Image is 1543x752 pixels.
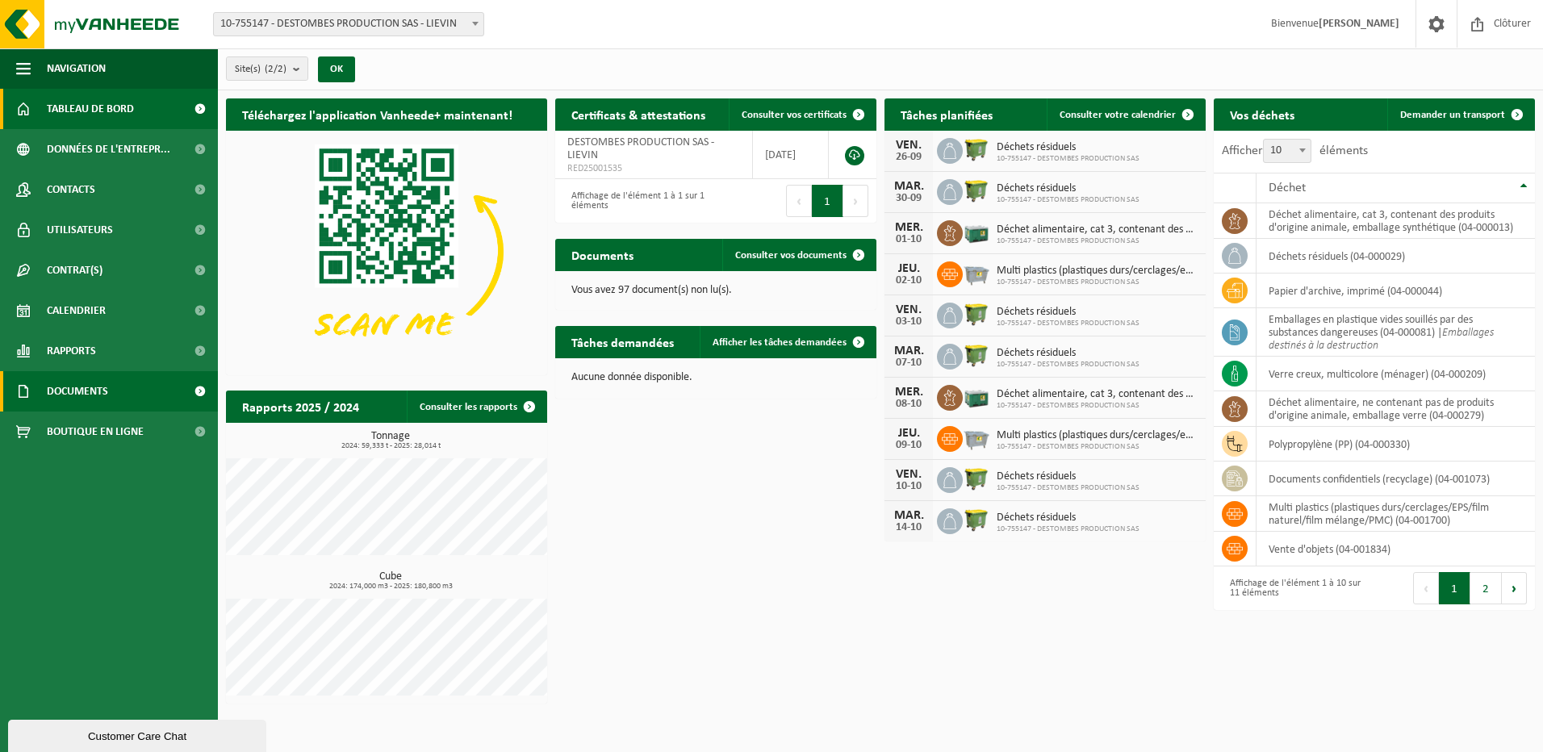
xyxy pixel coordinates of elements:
[893,399,925,410] div: 08-10
[1257,203,1535,239] td: déchet alimentaire, cat 3, contenant des produits d'origine animale, emballage synthétique (04-00...
[963,382,990,410] img: PB-LB-0680-HPE-GN-01
[997,470,1139,483] span: Déchets résiduels
[1257,357,1535,391] td: verre creux, multicolore (ménager) (04-000209)
[1222,144,1368,157] label: Afficher éléments
[265,64,286,74] count: (2/2)
[1269,182,1306,194] span: Déchet
[1060,110,1176,120] span: Consulter votre calendrier
[567,162,740,175] span: RED25001535
[713,337,847,348] span: Afficher les tâches demandées
[234,431,547,450] h3: Tonnage
[893,262,925,275] div: JEU.
[893,509,925,522] div: MAR.
[1257,274,1535,308] td: papier d'archive, imprimé (04-000044)
[407,391,546,423] a: Consulter les rapports
[963,424,990,451] img: WB-2500-GAL-GY-01
[214,13,483,36] span: 10-755147 - DESTOMBES PRODUCTION SAS - LIEVIN
[786,185,812,217] button: Previous
[893,221,925,234] div: MER.
[997,429,1198,442] span: Multi plastics (plastiques durs/cerclages/eps/film naturel/film mélange/pmc)
[963,177,990,204] img: WB-1100-HPE-GN-50
[555,239,650,270] h2: Documents
[963,300,990,328] img: WB-1100-HPE-GN-50
[1413,572,1439,604] button: Previous
[1387,98,1533,131] a: Demander un transport
[729,98,875,131] a: Consulter vos certificats
[893,345,925,357] div: MAR.
[997,278,1198,287] span: 10-755147 - DESTOMBES PRODUCTION SAS
[997,141,1139,154] span: Déchets résiduels
[997,306,1139,319] span: Déchets résiduels
[47,210,113,250] span: Utilisateurs
[884,98,1009,130] h2: Tâches planifiées
[567,136,714,161] span: DESTOMBES PRODUCTION SAS - LIEVIN
[893,481,925,492] div: 10-10
[893,316,925,328] div: 03-10
[893,427,925,440] div: JEU.
[893,275,925,286] div: 02-10
[47,250,102,290] span: Contrat(s)
[893,139,925,152] div: VEN.
[997,236,1198,246] span: 10-755147 - DESTOMBES PRODUCTION SAS
[1257,532,1535,566] td: vente d'objets (04-001834)
[997,265,1198,278] span: Multi plastics (plastiques durs/cerclages/eps/film naturel/film mélange/pmc)
[997,182,1139,195] span: Déchets résiduels
[318,56,355,82] button: OK
[226,56,308,81] button: Site(s)(2/2)
[997,401,1198,411] span: 10-755147 - DESTOMBES PRODUCTION SAS
[997,195,1139,205] span: 10-755147 - DESTOMBES PRODUCTION SAS
[47,412,144,452] span: Boutique en ligne
[1257,391,1535,427] td: déchet alimentaire, ne contenant pas de produits d'origine animale, emballage verre (04-000279)
[226,391,375,422] h2: Rapports 2025 / 2024
[700,326,875,358] a: Afficher les tâches demandées
[735,250,847,261] span: Consulter vos documents
[1222,570,1366,606] div: Affichage de l'élément 1 à 10 sur 11 éléments
[963,259,990,286] img: WB-2500-GAL-GY-01
[234,442,547,450] span: 2024: 59,333 t - 2025: 28,014 t
[555,326,690,357] h2: Tâches demandées
[997,442,1198,452] span: 10-755147 - DESTOMBES PRODUCTION SAS
[226,131,547,372] img: Download de VHEPlus App
[555,98,721,130] h2: Certificats & attestations
[8,716,270,752] iframe: chat widget
[963,506,990,533] img: WB-1100-HPE-GN-50
[843,185,868,217] button: Next
[963,136,990,163] img: WB-1100-HPE-GN-50
[1400,110,1505,120] span: Demander un transport
[47,169,95,210] span: Contacts
[235,57,286,81] span: Site(s)
[47,48,106,89] span: Navigation
[1439,572,1470,604] button: 1
[893,152,925,163] div: 26-09
[234,571,547,591] h3: Cube
[571,285,860,296] p: Vous avez 97 document(s) non lu(s).
[997,347,1139,360] span: Déchets résiduels
[47,331,96,371] span: Rapports
[893,522,925,533] div: 14-10
[997,154,1139,164] span: 10-755147 - DESTOMBES PRODUCTION SAS
[1257,496,1535,532] td: multi plastics (plastiques durs/cerclages/EPS/film naturel/film mélange/PMC) (04-001700)
[1047,98,1204,131] a: Consulter votre calendrier
[722,239,875,271] a: Consulter vos documents
[893,303,925,316] div: VEN.
[226,98,529,130] h2: Téléchargez l'application Vanheede+ maintenant!
[1257,308,1535,357] td: emballages en plastique vides souillés par des substances dangereuses (04-000081) |
[1257,427,1535,462] td: polypropylène (PP) (04-000330)
[213,12,484,36] span: 10-755147 - DESTOMBES PRODUCTION SAS - LIEVIN
[893,357,925,369] div: 07-10
[893,180,925,193] div: MAR.
[1263,139,1311,163] span: 10
[1257,239,1535,274] td: déchets résiduels (04-000029)
[893,386,925,399] div: MER.
[571,372,860,383] p: Aucune donnée disponible.
[1269,327,1494,352] i: Emballages destinés à la destruction
[47,290,106,331] span: Calendrier
[47,89,134,129] span: Tableau de bord
[997,360,1139,370] span: 10-755147 - DESTOMBES PRODUCTION SAS
[812,185,843,217] button: 1
[893,193,925,204] div: 30-09
[963,341,990,369] img: WB-1100-HPE-GN-50
[997,483,1139,493] span: 10-755147 - DESTOMBES PRODUCTION SAS
[963,465,990,492] img: WB-1100-HPE-GN-50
